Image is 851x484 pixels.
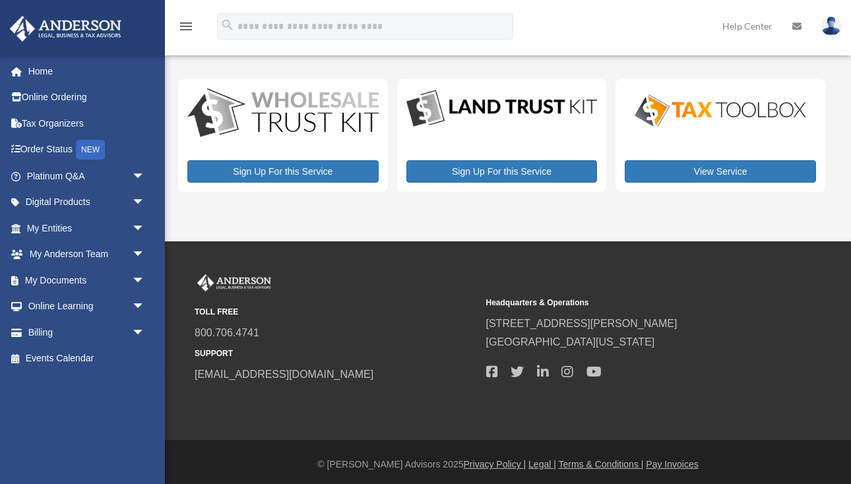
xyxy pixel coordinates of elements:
[9,136,165,164] a: Order StatusNEW
[9,346,165,372] a: Events Calendar
[195,327,259,338] a: 800.706.4741
[132,241,158,268] span: arrow_drop_down
[464,459,526,469] a: Privacy Policy |
[646,459,698,469] a: Pay Invoices
[406,160,598,183] a: Sign Up For this Service
[625,160,816,183] a: View Service
[9,163,165,189] a: Platinum Q&Aarrow_drop_down
[9,293,165,320] a: Online Learningarrow_drop_down
[9,58,165,84] a: Home
[406,88,598,129] img: LandTrust_lgo-1.jpg
[195,274,274,291] img: Anderson Advisors Platinum Portal
[9,215,165,241] a: My Entitiesarrow_drop_down
[132,215,158,242] span: arrow_drop_down
[132,293,158,320] span: arrow_drop_down
[195,347,477,361] small: SUPPORT
[6,16,125,42] img: Anderson Advisors Platinum Portal
[9,319,165,346] a: Billingarrow_drop_down
[165,456,851,473] div: © [PERSON_NAME] Advisors 2025
[9,110,165,136] a: Tax Organizers
[220,18,235,32] i: search
[9,267,165,293] a: My Documentsarrow_drop_down
[132,319,158,346] span: arrow_drop_down
[187,160,379,183] a: Sign Up For this Service
[9,189,158,216] a: Digital Productsarrow_drop_down
[187,88,379,139] img: WS-Trust-Kit-lgo-1.jpg
[559,459,644,469] a: Terms & Conditions |
[195,369,373,380] a: [EMAIL_ADDRESS][DOMAIN_NAME]
[178,23,194,34] a: menu
[9,241,165,268] a: My Anderson Teamarrow_drop_down
[486,318,678,329] a: [STREET_ADDRESS][PERSON_NAME]
[76,140,105,160] div: NEW
[486,296,769,310] small: Headquarters & Operations
[821,16,841,36] img: User Pic
[132,189,158,216] span: arrow_drop_down
[178,18,194,34] i: menu
[528,459,556,469] a: Legal |
[195,305,477,319] small: TOLL FREE
[132,267,158,294] span: arrow_drop_down
[486,336,655,348] a: [GEOGRAPHIC_DATA][US_STATE]
[9,84,165,111] a: Online Ordering
[132,163,158,190] span: arrow_drop_down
